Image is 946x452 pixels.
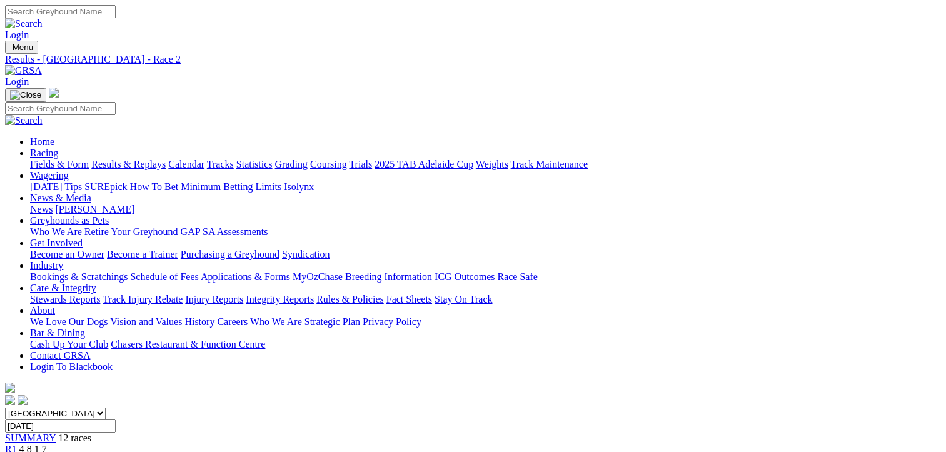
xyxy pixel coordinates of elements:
[207,159,234,169] a: Tracks
[30,339,941,350] div: Bar & Dining
[345,271,432,282] a: Breeding Information
[30,328,85,338] a: Bar & Dining
[282,249,330,259] a: Syndication
[91,159,166,169] a: Results & Replays
[5,395,15,405] img: facebook.svg
[18,395,28,405] img: twitter.svg
[30,294,100,304] a: Stewards Reports
[30,283,96,293] a: Care & Integrity
[5,41,38,54] button: Toggle navigation
[5,383,15,393] img: logo-grsa-white.png
[310,159,347,169] a: Coursing
[30,361,113,372] a: Login To Blackbook
[5,54,941,65] a: Results - [GEOGRAPHIC_DATA] - Race 2
[5,419,116,433] input: Select date
[30,339,108,349] a: Cash Up Your Club
[30,271,128,282] a: Bookings & Scratchings
[30,159,941,170] div: Racing
[30,316,108,327] a: We Love Our Dogs
[30,181,941,193] div: Wagering
[181,249,279,259] a: Purchasing a Greyhound
[30,193,91,203] a: News & Media
[5,88,46,102] button: Toggle navigation
[30,204,53,214] a: News
[13,43,33,52] span: Menu
[236,159,273,169] a: Statistics
[30,226,82,237] a: Who We Are
[55,204,134,214] a: [PERSON_NAME]
[30,159,89,169] a: Fields & Form
[435,294,492,304] a: Stay On Track
[246,294,314,304] a: Integrity Reports
[107,249,178,259] a: Become a Trainer
[349,159,372,169] a: Trials
[30,215,109,226] a: Greyhounds as Pets
[30,136,54,147] a: Home
[5,115,43,126] img: Search
[30,170,69,181] a: Wagering
[293,271,343,282] a: MyOzChase
[130,181,179,192] a: How To Bet
[5,29,29,40] a: Login
[168,159,204,169] a: Calendar
[58,433,91,443] span: 12 races
[30,260,63,271] a: Industry
[84,226,178,237] a: Retire Your Greyhound
[30,350,90,361] a: Contact GRSA
[316,294,384,304] a: Rules & Policies
[30,204,941,215] div: News & Media
[250,316,302,327] a: Who We Are
[130,271,198,282] a: Schedule of Fees
[435,271,495,282] a: ICG Outcomes
[103,294,183,304] a: Track Injury Rebate
[275,159,308,169] a: Grading
[30,148,58,158] a: Racing
[30,271,941,283] div: Industry
[110,316,182,327] a: Vision and Values
[476,159,508,169] a: Weights
[30,181,82,192] a: [DATE] Tips
[5,5,116,18] input: Search
[10,90,41,100] img: Close
[181,226,268,237] a: GAP SA Assessments
[181,181,281,192] a: Minimum Betting Limits
[111,339,265,349] a: Chasers Restaurant & Function Centre
[30,249,104,259] a: Become an Owner
[30,238,83,248] a: Get Involved
[185,294,243,304] a: Injury Reports
[49,88,59,98] img: logo-grsa-white.png
[184,316,214,327] a: History
[217,316,248,327] a: Careers
[84,181,127,192] a: SUREpick
[30,226,941,238] div: Greyhounds as Pets
[5,76,29,87] a: Login
[5,102,116,115] input: Search
[5,433,56,443] a: SUMMARY
[5,18,43,29] img: Search
[30,249,941,260] div: Get Involved
[30,305,55,316] a: About
[375,159,473,169] a: 2025 TAB Adelaide Cup
[363,316,421,327] a: Privacy Policy
[497,271,537,282] a: Race Safe
[386,294,432,304] a: Fact Sheets
[30,294,941,305] div: Care & Integrity
[284,181,314,192] a: Isolynx
[5,65,42,76] img: GRSA
[201,271,290,282] a: Applications & Forms
[30,316,941,328] div: About
[511,159,588,169] a: Track Maintenance
[304,316,360,327] a: Strategic Plan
